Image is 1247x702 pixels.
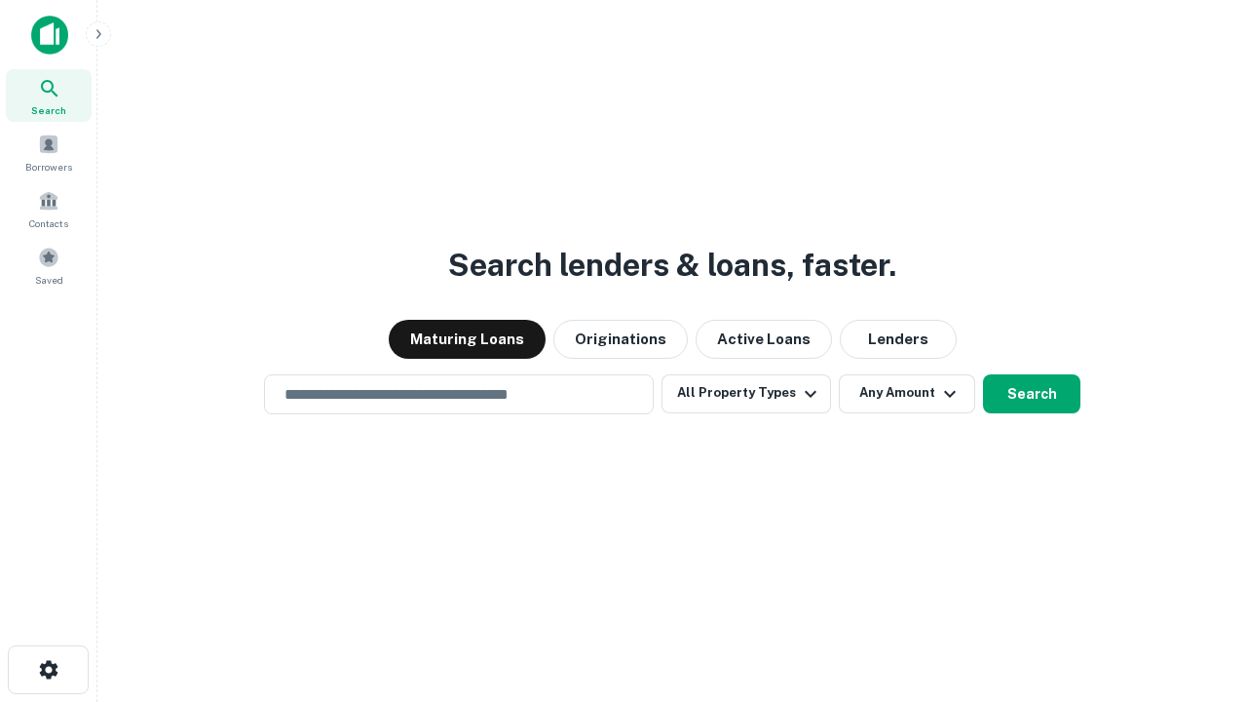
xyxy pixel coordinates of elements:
[696,320,832,359] button: Active Loans
[6,182,92,235] a: Contacts
[25,159,72,175] span: Borrowers
[448,242,896,289] h3: Search lenders & loans, faster.
[31,102,66,118] span: Search
[29,215,68,231] span: Contacts
[6,126,92,178] a: Borrowers
[31,16,68,55] img: capitalize-icon.png
[6,239,92,292] a: Saved
[840,320,957,359] button: Lenders
[389,320,546,359] button: Maturing Loans
[6,69,92,122] a: Search
[661,374,831,413] button: All Property Types
[553,320,688,359] button: Originations
[35,272,63,288] span: Saved
[983,374,1080,413] button: Search
[1150,546,1247,640] iframe: Chat Widget
[839,374,975,413] button: Any Amount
